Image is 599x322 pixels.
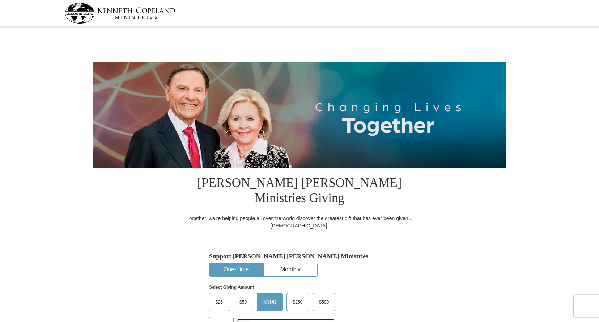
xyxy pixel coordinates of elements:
[182,215,417,229] div: Together, we're helping people all over the world discover the greatest gift that has ever been g...
[236,297,250,308] span: $50
[209,285,254,290] strong: Select Giving Amount
[260,297,280,308] span: $100
[209,263,263,276] button: One-Time
[65,3,175,24] img: kcm-header-logo.svg
[212,297,226,308] span: $25
[264,263,317,276] button: Monthly
[315,297,332,308] span: $500
[289,297,306,308] span: $250
[182,168,417,215] h1: [PERSON_NAME] [PERSON_NAME] Ministries Giving
[209,252,390,260] h5: Support [PERSON_NAME] [PERSON_NAME] Ministries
